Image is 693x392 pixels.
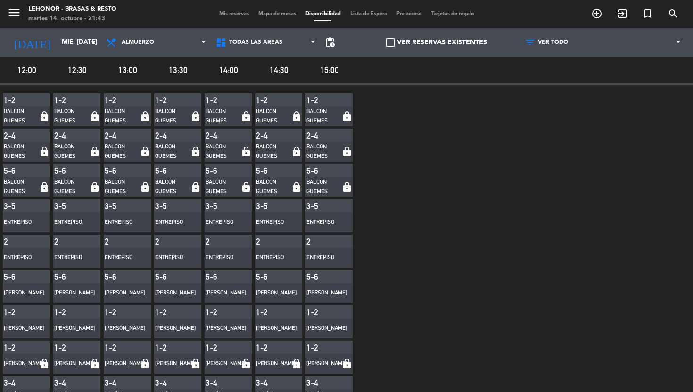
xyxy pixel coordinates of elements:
[4,131,27,140] div: 2-4
[306,237,330,246] div: 2
[105,272,128,282] div: 5-6
[105,95,128,105] div: 1-2
[538,39,568,46] span: VER TODO
[105,142,137,161] div: Balcon Guemes
[54,378,78,388] div: 3-4
[305,63,353,77] span: 15:00
[668,8,679,19] i: search
[256,343,280,352] div: 1-2
[87,358,100,369] i: lock
[154,63,202,77] span: 13:30
[289,111,302,122] i: lock
[206,201,229,211] div: 3-5
[206,343,229,352] div: 1-2
[256,107,289,125] div: Balcon Guemes
[105,307,128,317] div: 1-2
[239,358,252,369] i: lock
[306,272,330,282] div: 5-6
[36,111,50,122] i: lock
[206,107,238,125] div: Balcon Guemes
[206,166,229,176] div: 5-6
[256,237,280,246] div: 2
[256,201,280,211] div: 3-5
[255,63,303,77] span: 14:30
[155,359,188,368] div: [PERSON_NAME]
[155,131,179,140] div: 2-4
[642,8,653,19] i: turned_in_not
[105,343,128,352] div: 1-2
[306,253,339,262] div: Entrepiso
[4,142,36,161] div: Balcon Guemes
[54,324,87,333] div: [PERSON_NAME]
[105,359,138,368] div: [PERSON_NAME]
[256,288,289,298] div: [PERSON_NAME]
[256,178,289,196] div: Balcon Guemes
[256,253,289,262] div: Entrepiso
[238,111,252,122] i: lock
[137,111,151,122] i: lock
[339,146,353,157] i: lock
[155,378,179,388] div: 3-4
[54,166,78,176] div: 5-6
[4,307,27,317] div: 1-2
[306,218,339,227] div: Entrepiso
[4,201,27,211] div: 3-5
[206,237,229,246] div: 2
[188,111,201,122] i: lock
[155,201,179,211] div: 3-5
[28,14,116,24] div: martes 14. octubre - 21:43
[137,181,151,193] i: lock
[206,131,229,140] div: 2-4
[54,178,87,196] div: Balcon Guemes
[7,6,21,20] i: menu
[155,324,188,333] div: [PERSON_NAME]
[105,107,137,125] div: Balcon Guemes
[256,95,280,105] div: 1-2
[229,39,282,46] span: Todas las áreas
[188,146,201,157] i: lock
[36,146,50,157] i: lock
[206,324,239,333] div: [PERSON_NAME]
[4,178,36,196] div: Balcon Guemes
[28,5,116,14] div: Lehonor - Brasas & Resto
[37,358,50,369] i: lock
[206,218,239,227] div: Entrepiso
[4,378,27,388] div: 3-4
[4,237,27,246] div: 2
[54,237,78,246] div: 2
[339,181,353,193] i: lock
[4,218,37,227] div: Entrepiso
[392,11,427,16] span: Pre-acceso
[206,142,238,161] div: Balcon Guemes
[87,111,100,122] i: lock
[122,39,154,46] span: Almuerzo
[4,272,27,282] div: 5-6
[54,288,87,298] div: [PERSON_NAME]
[54,142,87,161] div: Balcon Guemes
[205,63,252,77] span: 14:00
[339,111,353,122] i: lock
[427,11,479,16] span: Tarjetas de regalo
[306,343,330,352] div: 1-2
[36,181,50,193] i: lock
[289,358,302,369] i: lock
[105,237,128,246] div: 2
[324,37,336,48] span: pending_actions
[306,201,330,211] div: 3-5
[256,166,280,176] div: 5-6
[54,272,78,282] div: 5-6
[206,95,229,105] div: 1-2
[306,178,339,196] div: Balcon Guemes
[4,343,27,352] div: 1-2
[105,131,128,140] div: 2-4
[53,63,101,77] span: 12:30
[206,272,229,282] div: 5-6
[105,253,138,262] div: Entrepiso
[254,11,301,16] span: Mapa de mesas
[206,359,239,368] div: [PERSON_NAME]
[54,359,87,368] div: [PERSON_NAME]
[105,324,138,333] div: [PERSON_NAME]
[155,237,179,246] div: 2
[617,8,628,19] i: exit_to_app
[4,95,27,105] div: 1-2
